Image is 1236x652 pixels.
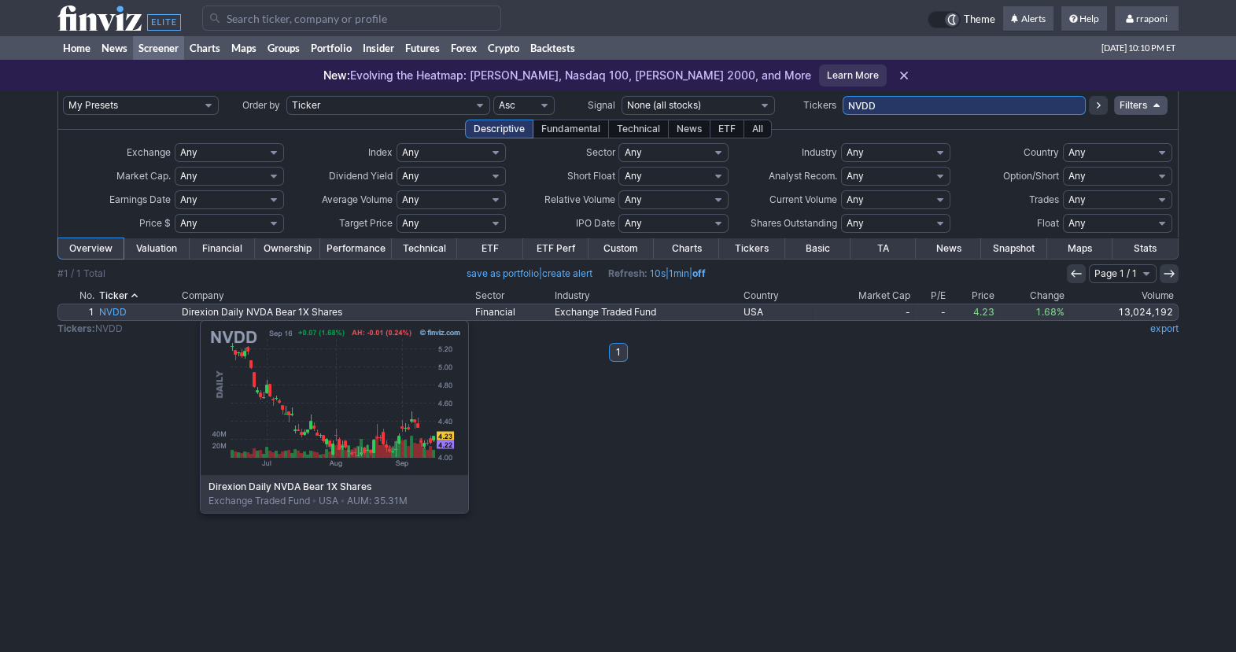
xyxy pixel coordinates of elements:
b: 1 [616,343,621,362]
a: Crypto [482,36,525,60]
div: Exchange Traded Fund USA AUM: 35.31M [201,475,468,513]
b: Refresh: [608,267,648,279]
span: Float [1037,217,1059,229]
span: Market Cap. [116,170,171,182]
span: Theme [964,11,995,28]
a: Direxion Daily NVDA Bear 1X Shares [179,304,473,320]
span: Price $ [139,217,171,229]
a: Financial [473,304,552,320]
div: Descriptive [465,120,533,138]
th: Change [997,288,1067,304]
a: ETF Perf [523,238,588,259]
a: Stats [1112,238,1178,259]
a: save as portfolio [467,267,539,279]
span: Signal [588,99,615,111]
a: Help [1061,6,1107,31]
a: Futures [400,36,445,60]
th: Market Cap [812,288,913,304]
div: Technical [608,120,669,138]
span: Target Price [339,217,393,229]
a: Charts [654,238,719,259]
a: Forex [445,36,482,60]
td: NVDD [57,321,839,337]
a: 1.68% [997,304,1067,320]
a: 10s [650,267,666,279]
th: Volume [1067,288,1179,304]
a: Ownership [255,238,320,259]
div: Fundamental [533,120,609,138]
div: ETF [710,120,744,138]
span: Industry [802,146,837,158]
a: export [1150,322,1179,334]
span: Earnings Date [109,193,171,205]
th: No. [57,288,97,304]
span: Current Volume [769,193,837,205]
th: Company [179,288,473,304]
div: All [743,120,772,138]
span: Average Volume [322,193,393,205]
a: Backtests [525,36,581,60]
a: Insider [357,36,400,60]
span: Index [368,146,393,158]
a: off [692,267,706,279]
div: #1 / 1 Total [57,266,105,282]
span: • [338,495,347,506]
b: Direxion Daily NVDA Bear 1X Shares [208,480,460,494]
a: Groups [262,36,305,60]
span: 1.68% [1035,306,1064,318]
a: Technical [392,238,457,259]
span: Country [1024,146,1059,158]
span: Shares Outstanding [751,217,837,229]
span: Order by [242,99,280,111]
a: 1 [58,304,97,320]
a: 4.23 [948,304,997,320]
a: Exchange Traded Fund [552,304,741,320]
a: Maps [1047,238,1112,259]
a: TA [850,238,916,259]
a: create alert [542,267,592,279]
a: Basic [785,238,850,259]
th: Country [741,288,813,304]
span: | [467,266,592,282]
span: Option/Short [1003,170,1059,182]
a: 1min [669,267,689,279]
a: Snapshot [981,238,1046,259]
span: Tickers [803,99,836,111]
a: News [916,238,981,259]
span: Short Float [566,170,614,182]
a: Tickers [719,238,784,259]
a: ETF [457,238,522,259]
a: Filters [1114,96,1168,115]
th: Sector [473,288,552,304]
a: Alerts [1003,6,1053,31]
a: Maps [226,36,262,60]
th: Ticker [97,288,179,304]
div: News [668,120,710,138]
a: NVDD [97,304,179,320]
span: | | [608,266,706,282]
a: 1 [609,343,628,362]
a: Performance [320,238,392,259]
th: P/E [913,288,947,304]
a: Custom [588,238,654,259]
span: [DATE] 10:10 PM ET [1101,36,1175,60]
a: USA [741,304,813,320]
span: Trades [1029,193,1059,205]
th: Industry [552,288,741,304]
a: 13,024,192 [1067,304,1178,320]
span: Dividend Yield [329,170,393,182]
span: New: [323,68,350,82]
p: Evolving the Heatmap: [PERSON_NAME], Nasdaq 100, [PERSON_NAME] 2000, and More [323,68,811,83]
a: rraponi [1115,6,1179,31]
a: - [913,304,947,320]
a: Learn More [819,64,887,87]
span: Analyst Recom. [769,170,837,182]
a: - [812,304,913,320]
a: Screener [133,36,184,60]
b: Tickers: [57,322,95,334]
a: Charts [184,36,226,60]
input: Search [202,6,501,31]
a: Theme [928,11,995,28]
a: Valuation [124,238,189,259]
span: IPO Date [575,217,614,229]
